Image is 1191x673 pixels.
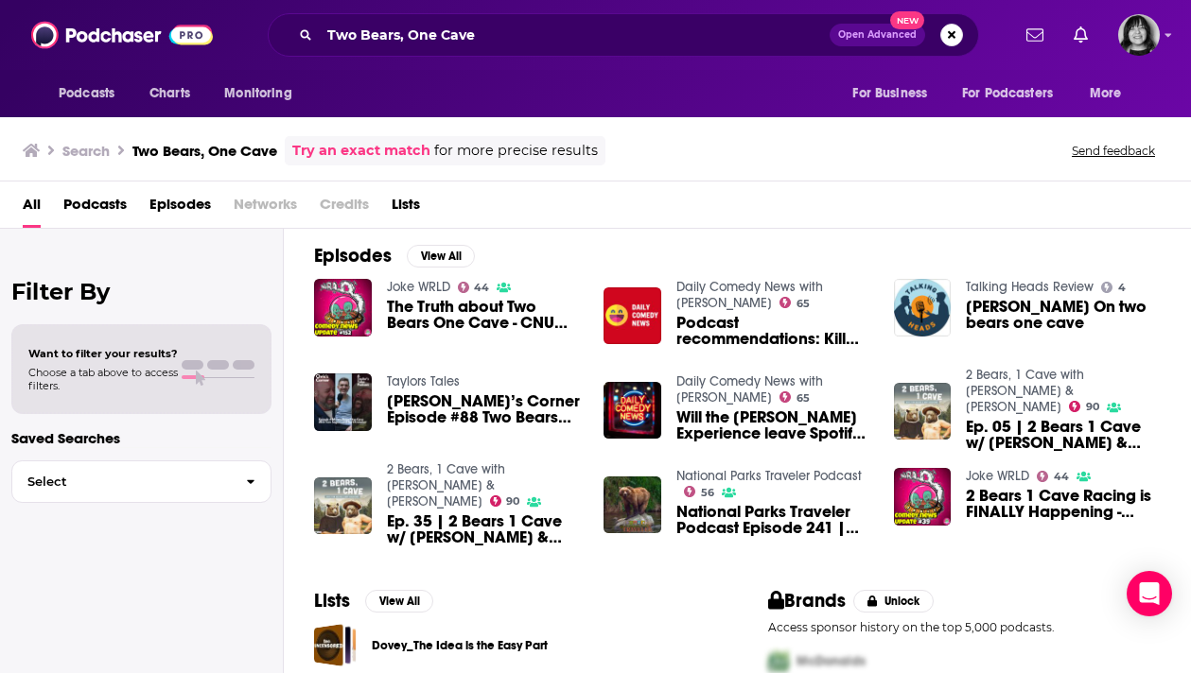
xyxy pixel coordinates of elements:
[474,284,489,292] span: 44
[314,279,372,336] img: The Truth about Two Bears One Cave - CNU 152
[490,495,520,507] a: 90
[434,140,598,162] span: for more precise results
[320,20,830,50] input: Search podcasts, credits, & more...
[950,76,1080,112] button: open menu
[676,315,871,347] span: Podcast recommendations: Kill [PERSON_NAME] with [PERSON_NAME] AND Two Bears, One Cave with [PERS...
[31,17,213,53] img: Podchaser - Follow, Share and Rate Podcasts
[1066,19,1095,51] a: Show notifications dropdown
[839,76,951,112] button: open menu
[1054,473,1069,481] span: 44
[372,635,548,656] a: Dovey_The Idea is the Easy Part
[779,297,810,308] a: 65
[314,589,350,613] h2: Lists
[1118,14,1160,56] img: User Profile
[676,315,871,347] a: Podcast recommendations: Kill Tony with Tim Dillon AND Two Bears, One Cave with Louis C.K.
[604,382,661,440] img: Will the Joe Rogan Experience leave Spotify? PLUS Two Bears One Cave's Bert Kreischer says podcas...
[387,393,582,425] a: Chris’s Corner Episode #88 Two Bears One Cave aka Tome Segura and Bert Kreischer
[676,409,871,441] a: Will the Joe Rogan Experience leave Spotify? PLUS Two Bears One Cave's Bert Kreischer says podcas...
[387,513,582,545] a: Ep. 35 | 2 Bears 1 Cave w/ Tom Segura & Bert Kreischer
[676,504,871,536] span: National Parks Traveler Podcast Episode 241 | Guns, Bears, and [GEOGRAPHIC_DATA]
[779,391,810,403] a: 65
[676,373,823,406] a: Daily Comedy News with Johnny Mac
[676,504,871,536] a: National Parks Traveler Podcast Episode 241 | Guns, Bears, and Mammoth Cave
[966,419,1161,451] span: Ep. 05 | 2 Bears 1 Cave w/ [PERSON_NAME] & [PERSON_NAME]
[768,589,847,613] h2: Brands
[63,189,127,228] a: Podcasts
[1090,80,1122,107] span: More
[314,244,475,267] a: EpisodesView All
[966,299,1161,331] span: [PERSON_NAME] On two bears one cave
[853,590,934,613] button: Unlock
[234,189,297,228] span: Networks
[12,475,231,488] span: Select
[604,287,661,345] img: Podcast recommendations: Kill Tony with Tim Dillon AND Two Bears, One Cave with Louis C.K.
[966,468,1029,484] a: Joke WRLD
[314,373,372,431] img: Chris’s Corner Episode #88 Two Bears One Cave aka Tome Segura and Bert Kreischer
[966,299,1161,331] a: Andrew Huberman On two bears one cave
[11,429,271,447] p: Saved Searches
[28,347,178,360] span: Want to filter your results?
[1077,76,1146,112] button: open menu
[407,245,475,267] button: View All
[314,477,372,535] img: Ep. 35 | 2 Bears 1 Cave w/ Tom Segura & Bert Kreischer
[1069,401,1099,412] a: 90
[320,189,369,228] span: Credits
[137,76,201,112] a: Charts
[292,140,430,162] a: Try an exact match
[62,142,110,160] h3: Search
[684,486,714,497] a: 56
[894,468,952,526] img: 2 Bears 1 Cave Racing is FINALLY Happening - Comedy News Update 39
[387,373,460,389] a: Taylors Tales
[852,80,927,107] span: For Business
[314,624,357,666] a: Dovey_The Idea is the Easy Part
[966,279,1094,295] a: Talking Heads Review
[149,80,190,107] span: Charts
[314,244,392,267] h2: Episodes
[387,299,582,331] a: The Truth about Two Bears One Cave - CNU 152
[387,461,505,509] a: 2 Bears, 1 Cave with Tom Segura & Bert Kreischer
[149,189,211,228] a: Episodes
[894,279,952,336] img: Andrew Huberman On two bears one cave
[1118,284,1126,292] span: 4
[604,476,661,534] img: National Parks Traveler Podcast Episode 241 | Guns, Bears, and Mammoth Cave
[890,11,924,29] span: New
[797,653,866,669] span: McDonalds
[676,279,823,311] a: Daily Comedy News with Johnny Mac
[797,300,810,308] span: 65
[392,189,420,228] a: Lists
[676,409,871,441] span: Will the [PERSON_NAME] Experience leave Spotify? PLUS Two Bears One Cave's [PERSON_NAME] says pod...
[23,189,41,228] a: All
[365,590,433,613] button: View All
[966,488,1161,520] a: 2 Bears 1 Cave Racing is FINALLY Happening - Comedy News Update 39
[506,497,519,506] span: 90
[1118,14,1160,56] button: Show profile menu
[1019,19,1051,51] a: Show notifications dropdown
[1037,471,1069,482] a: 44
[830,24,925,46] button: Open AdvancedNew
[966,367,1084,415] a: 2 Bears, 1 Cave with Tom Segura & Bert Kreischer
[1118,14,1160,56] span: Logged in as parkdalepublicity1
[962,80,1053,107] span: For Podcasters
[838,30,917,40] span: Open Advanced
[132,142,277,160] h3: Two Bears, One Cave
[676,468,862,484] a: National Parks Traveler Podcast
[894,383,952,440] a: Ep. 05 | 2 Bears 1 Cave w/ Tom Segura & Bert Kreischer
[211,76,316,112] button: open menu
[11,460,271,503] button: Select
[45,76,139,112] button: open menu
[224,80,291,107] span: Monitoring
